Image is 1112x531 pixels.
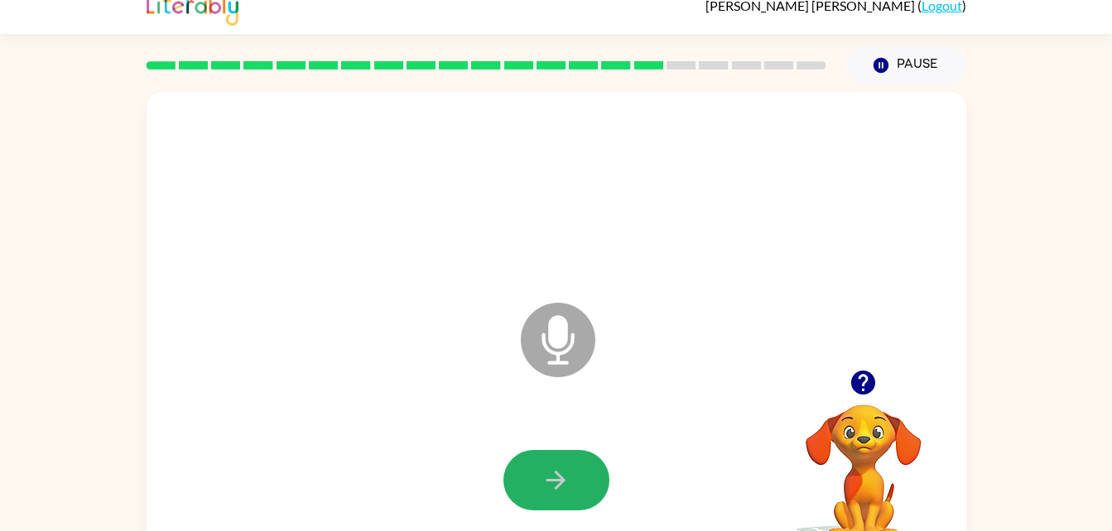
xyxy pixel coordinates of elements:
[846,46,966,84] button: Pause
